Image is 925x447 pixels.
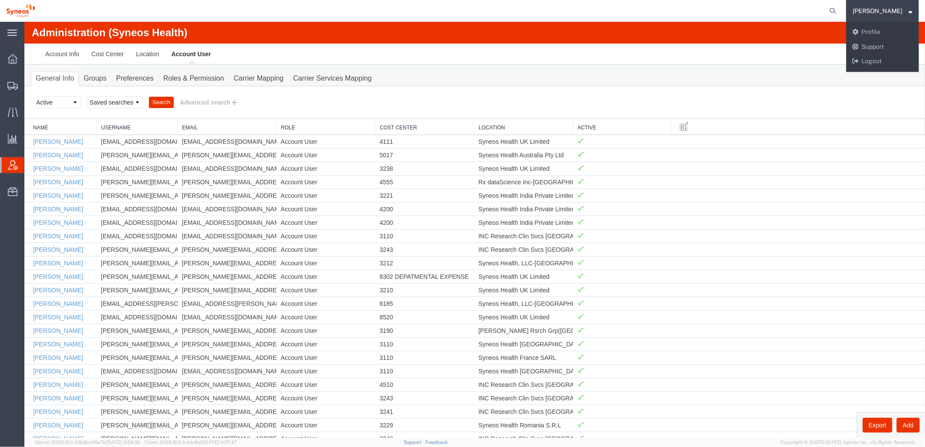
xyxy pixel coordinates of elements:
[153,113,252,126] td: [EMAIL_ADDRESS][DOMAIN_NAME]
[72,261,153,275] td: [PERSON_NAME][EMAIL_ADDRESS][PERSON_NAME][DOMAIN_NAME]
[9,170,59,177] a: [PERSON_NAME]
[450,194,549,207] td: Syneos Health India Private Limited
[252,248,351,261] td: Account User
[153,383,252,396] td: [PERSON_NAME][EMAIL_ADDRESS][DOMAIN_NAME]
[351,329,450,342] td: 3110
[257,102,346,110] a: Role
[72,153,153,167] td: [PERSON_NAME][EMAIL_ADDRESS][PERSON_NAME][DOMAIN_NAME]
[72,167,153,180] td: [PERSON_NAME][EMAIL_ADDRESS][DOMAIN_NAME]
[450,288,549,302] td: Syneos Health UK Limited
[404,440,425,445] a: Support
[351,180,450,194] td: 4200
[450,275,549,288] td: Syneos Health, LLC-[GEOGRAPHIC_DATA] [GEOGRAPHIC_DATA] [GEOGRAPHIC_DATA]
[149,73,220,88] button: Advanced search
[252,302,351,315] td: Account User
[72,97,153,113] th: Username
[450,140,549,153] td: Syneos Health UK Limited
[252,356,351,369] td: Account User
[9,292,59,299] a: [PERSON_NAME]
[838,396,868,411] button: Export
[846,54,919,69] a: Logout
[252,288,351,302] td: Account User
[351,248,450,261] td: 8302 DEPATMENTAL EXPENSE
[106,22,141,43] a: Location
[252,194,351,207] td: Account User
[355,102,445,110] a: Cost Center
[125,75,149,86] button: Search
[450,261,549,275] td: Syneos Health UK Limited
[450,153,549,167] td: Rx dataScience Inc-[GEOGRAPHIC_DATA] [GEOGRAPHIC_DATA] [GEOGRAPHIC_DATA]
[153,126,252,140] td: [PERSON_NAME][EMAIL_ADDRESS][PERSON_NAME][DOMAIN_NAME]
[153,410,252,423] td: [PERSON_NAME][EMAIL_ADDRESS][PERSON_NAME][DOMAIN_NAME]
[252,410,351,423] td: Account User
[351,126,450,140] td: 5017
[72,248,153,261] td: [PERSON_NAME][EMAIL_ADDRESS][PERSON_NAME][DOMAIN_NAME]
[35,440,140,445] span: Server: 2025.16.0-21b0bc45e7b
[153,194,252,207] td: [EMAIL_ADDRESS][DOMAIN_NAME]
[9,130,59,137] a: [PERSON_NAME]
[61,22,106,43] a: Cost Center
[264,49,352,64] a: Carrier Services Mapping
[450,207,549,221] td: INC Research Clin Svcs [GEOGRAPHIC_DATA]
[72,383,153,396] td: [PERSON_NAME][EMAIL_ADDRESS][DOMAIN_NAME]
[351,315,450,329] td: 3110
[450,234,549,248] td: Syneos Health, LLC-[GEOGRAPHIC_DATA] [GEOGRAPHIC_DATA] [GEOGRAPHIC_DATA]
[72,140,153,153] td: [EMAIL_ADDRESS][DOMAIN_NAME]
[54,49,87,64] a: Groups
[252,207,351,221] td: Account User
[351,383,450,396] td: 3241
[9,251,59,258] a: [PERSON_NAME]
[72,194,153,207] td: [EMAIL_ADDRESS][DOMAIN_NAME]
[9,319,59,326] a: [PERSON_NAME]
[7,49,54,64] a: General Info
[351,113,450,126] td: 4111
[351,302,450,315] td: 3190
[153,356,252,369] td: [PERSON_NAME][EMAIL_ADDRESS][DOMAIN_NAME]
[780,439,915,446] span: Copyright © [DATE]-[DATE] Agistix Inc., All Rights Reserved
[252,261,351,275] td: Account User
[153,248,252,261] td: [PERSON_NAME][EMAIL_ADDRESS][PERSON_NAME][DOMAIN_NAME]
[153,221,252,234] td: [PERSON_NAME][EMAIL_ADDRESS][PERSON_NAME][DOMAIN_NAME]
[351,97,450,113] th: Cost Center
[141,22,192,43] a: Account User
[72,410,153,423] td: [PERSON_NAME][EMAIL_ADDRESS][PERSON_NAME][DOMAIN_NAME]
[252,234,351,248] td: Account User
[87,49,134,64] a: Preferences
[72,356,153,369] td: [PERSON_NAME][EMAIL_ADDRESS][DOMAIN_NAME]
[72,315,153,329] td: [PERSON_NAME][EMAIL_ADDRESS][DOMAIN_NAME]
[9,400,59,407] a: [PERSON_NAME]
[252,180,351,194] td: Account User
[450,329,549,342] td: Syneos Health France SARL
[351,221,450,234] td: 3243
[450,97,549,113] th: Location
[872,396,895,411] button: Add
[252,329,351,342] td: Account User
[450,126,549,140] td: Syneos Health Australia Pty Ltd
[351,194,450,207] td: 4200
[153,288,252,302] td: [EMAIL_ADDRESS][DOMAIN_NAME]
[351,410,450,423] td: 3243
[9,102,68,110] a: Name
[153,315,252,329] td: [PERSON_NAME][EMAIL_ADDRESS][DOMAIN_NAME]
[72,207,153,221] td: [EMAIL_ADDRESS][DOMAIN_NAME]
[158,102,247,110] a: Email
[351,140,450,153] td: 3238
[252,126,351,140] td: Account User
[9,359,59,366] a: [PERSON_NAME]
[450,396,549,410] td: Syneos Health Romania S.R.L
[153,396,252,410] td: [PERSON_NAME][EMAIL_ADDRESS][DOMAIN_NAME]
[9,211,59,218] a: [PERSON_NAME]
[351,207,450,221] td: 3110
[351,288,450,302] td: 8520
[144,440,237,445] span: Client: 2025.16.0-b4dc8a9
[853,6,902,16] span: Julie Ryan
[153,261,252,275] td: [PERSON_NAME][EMAIL_ADDRESS][PERSON_NAME][DOMAIN_NAME]
[9,184,59,191] a: [PERSON_NAME]
[553,102,643,110] a: Active
[351,234,450,248] td: 3212
[134,49,205,64] a: Roles & Permission
[9,332,59,339] a: [PERSON_NAME]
